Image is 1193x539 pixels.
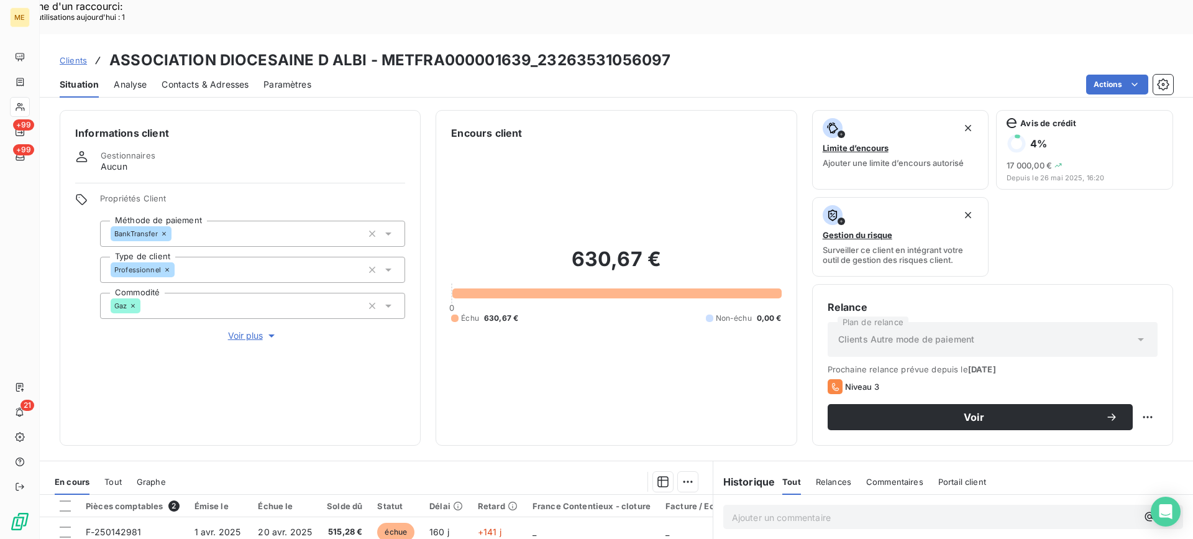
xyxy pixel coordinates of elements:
[263,78,311,91] span: Paramètres
[1151,497,1181,527] div: Open Intercom Messenger
[812,197,989,277] button: Gestion du risqueSurveiller ce client en intégrant votre outil de gestion des risques client.
[1007,174,1163,182] span: Depuis le 26 mai 2025, 16:20
[168,500,180,512] span: 2
[478,527,501,537] span: +141 j
[13,144,34,155] span: +99
[75,126,405,141] h6: Informations client
[86,500,180,512] div: Pièces comptables
[194,501,244,511] div: Émise le
[60,54,87,67] a: Clients
[100,193,405,211] span: Propriétés Client
[140,300,150,311] input: Ajouter une valeur
[100,329,405,343] button: Voir plus
[845,382,879,392] span: Niveau 3
[109,49,670,71] h3: ASSOCIATION DIOCESAINE D ALBI - METFRA000001639_23263531056097
[13,119,34,131] span: +99
[823,230,892,240] span: Gestion du risque
[461,313,479,324] span: Échu
[533,501,651,511] div: France Contentieux - cloture
[478,501,518,511] div: Retard
[782,477,801,487] span: Tout
[665,501,751,511] div: Facture / Echéancier
[60,55,87,65] span: Clients
[449,303,454,313] span: 0
[1007,160,1052,170] span: 17 000,00 €
[823,245,979,265] span: Surveiller ce client en intégrant votre outil de gestion des risques client.
[162,78,249,91] span: Contacts & Adresses
[1020,118,1076,128] span: Avis de crédit
[327,526,362,538] span: 515,28 €
[101,150,155,160] span: Gestionnaires
[533,527,536,537] span: _
[1030,137,1047,150] h6: 4 %
[429,527,449,537] span: 160 j
[838,333,975,346] span: Clients Autre mode de paiement
[938,477,986,487] span: Portail client
[451,126,522,141] h6: Encours client
[327,501,362,511] div: Solde dû
[228,329,278,342] span: Voir plus
[1086,75,1148,94] button: Actions
[104,477,122,487] span: Tout
[429,501,463,511] div: Délai
[451,247,781,284] h2: 630,67 €
[968,364,996,374] span: [DATE]
[828,404,1133,430] button: Voir
[823,158,964,168] span: Ajouter une limite d’encours autorisé
[828,364,1158,374] span: Prochaine relance prévue depuis le
[377,501,414,511] div: Statut
[21,400,34,411] span: 21
[137,477,166,487] span: Graphe
[114,230,158,237] span: BankTransfer
[194,527,241,537] span: 1 avr. 2025
[258,527,312,537] span: 20 avr. 2025
[812,110,989,190] button: Limite d’encoursAjouter une limite d’encours autorisé
[716,313,752,324] span: Non-échu
[866,477,923,487] span: Commentaires
[114,302,127,310] span: Gaz
[713,474,775,489] h6: Historique
[60,78,99,91] span: Situation
[258,501,312,511] div: Échue le
[101,160,127,173] span: Aucun
[843,412,1105,422] span: Voir
[86,527,142,537] span: F-250142981
[823,143,889,153] span: Limite d’encours
[114,266,161,274] span: Professionnel
[175,264,185,275] input: Ajouter une valeur
[114,78,147,91] span: Analyse
[171,228,181,239] input: Ajouter une valeur
[665,527,669,537] span: _
[484,313,518,324] span: 630,67 €
[10,512,30,532] img: Logo LeanPay
[828,300,1158,315] h6: Relance
[55,477,89,487] span: En cours
[757,313,782,324] span: 0,00 €
[816,477,851,487] span: Relances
